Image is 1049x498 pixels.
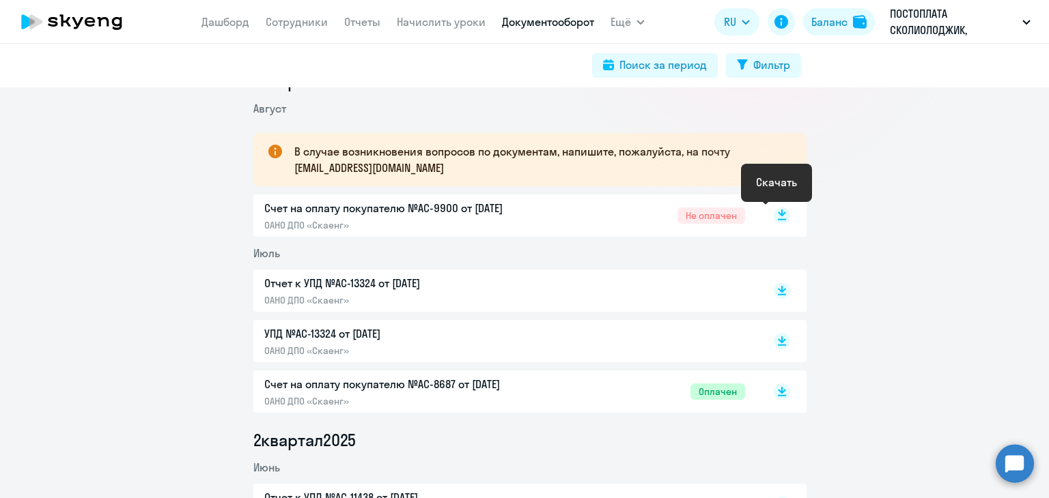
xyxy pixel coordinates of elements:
div: Баланс [811,14,848,30]
button: Поиск за период [592,53,718,78]
a: УПД №AC-13324 от [DATE]ОАНО ДПО «Скаенг» [264,325,745,357]
p: ОАНО ДПО «Скаенг» [264,294,551,306]
p: ОАНО ДПО «Скаенг» [264,345,551,357]
span: Не оплачен [677,207,745,224]
div: Скачать [756,174,797,190]
a: Документооборот [502,15,594,29]
button: RU [714,8,759,35]
a: Начислить уроки [397,15,486,29]
p: Счет на оплату покупателю №AC-9900 от [DATE] [264,200,551,216]
a: Счет на оплату покупателю №AC-9900 от [DATE]ОАНО ДПО «Скаенг»Не оплачен [264,200,745,231]
span: Ещё [611,14,631,30]
a: Сотрудники [266,15,328,29]
p: Счет на оплату покупателю №AC-8687 от [DATE] [264,376,551,392]
button: Фильтр [726,53,801,78]
p: ОАНО ДПО «Скаенг» [264,219,551,231]
a: Дашборд [201,15,249,29]
p: В случае возникновения вопросов по документам, напишите, пожалуйста, на почту [EMAIL_ADDRESS][DOM... [294,143,782,176]
a: Счет на оплату покупателю №AC-8687 от [DATE]ОАНО ДПО «Скаенг»Оплачен [264,376,745,407]
a: Отчет к УПД №AC-13324 от [DATE]ОАНО ДПО «Скаенг» [264,275,745,306]
button: ПОСТОПЛАТА СКОЛИОЛОДЖИК, СКОЛИОЛОДЖИК.РУ, ООО [883,5,1037,38]
button: Балансbalance [803,8,875,35]
span: RU [724,14,736,30]
span: Оплачен [690,383,745,400]
span: Июнь [253,460,280,474]
p: Отчет к УПД №AC-13324 от [DATE] [264,275,551,291]
span: Август [253,102,286,115]
button: Ещё [611,8,645,35]
p: УПД №AC-13324 от [DATE] [264,325,551,342]
p: ОАНО ДПО «Скаенг» [264,395,551,407]
div: Фильтр [753,57,790,73]
a: Отчеты [344,15,380,29]
span: Июль [253,246,280,260]
div: Поиск за период [619,57,707,73]
p: ПОСТОПЛАТА СКОЛИОЛОДЖИК, СКОЛИОЛОДЖИК.РУ, ООО [890,5,1017,38]
li: 2 квартал 2025 [253,429,807,451]
img: balance [853,15,867,29]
